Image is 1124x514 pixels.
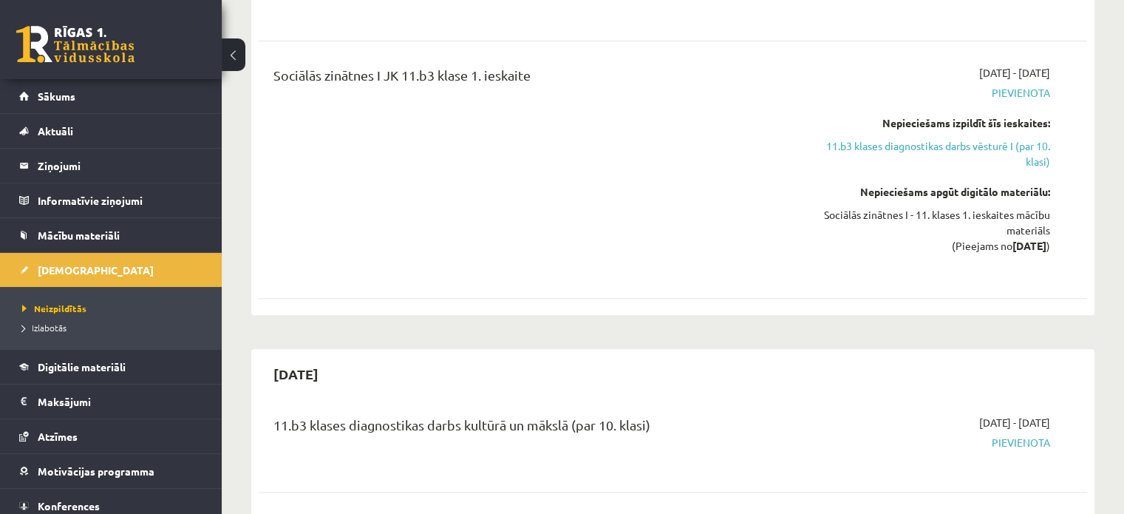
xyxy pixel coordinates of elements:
a: Aktuāli [19,114,203,148]
div: Nepieciešams apgūt digitālo materiālu: [806,184,1050,200]
a: [DEMOGRAPHIC_DATA] [19,253,203,287]
span: Mācību materiāli [38,229,120,242]
span: [DATE] - [DATE] [979,415,1050,430]
span: Pievienota [806,85,1050,101]
a: Maksājumi [19,385,203,419]
div: Nepieciešams izpildīt šīs ieskaites: [806,115,1050,131]
legend: Ziņojumi [38,149,203,183]
a: Izlabotās [22,321,207,334]
a: Digitālie materiāli [19,350,203,384]
span: Aktuāli [38,124,73,138]
div: 11.b3 klases diagnostikas darbs kultūrā un mākslā (par 10. klasi) [273,415,784,442]
a: Ziņojumi [19,149,203,183]
legend: Maksājumi [38,385,203,419]
legend: Informatīvie ziņojumi [38,183,203,217]
span: Neizpildītās [22,302,86,314]
span: Digitālie materiāli [38,360,126,373]
a: Sākums [19,79,203,113]
span: Pievienota [806,435,1050,450]
div: Sociālās zinātnes I - 11. klases 1. ieskaites mācību materiāls (Pieejams no ) [806,207,1050,254]
a: Neizpildītās [22,302,207,315]
span: [DEMOGRAPHIC_DATA] [38,263,154,277]
span: Izlabotās [22,322,67,334]
a: Mācību materiāli [19,218,203,252]
span: Sākums [38,89,75,103]
span: Atzīmes [38,430,78,443]
span: Konferences [38,499,100,513]
a: Rīgas 1. Tālmācības vidusskola [16,26,134,63]
strong: [DATE] [1012,239,1046,252]
div: Sociālās zinātnes I JK 11.b3 klase 1. ieskaite [273,65,784,92]
a: 11.b3 klases diagnostikas darbs vēsturē I (par 10. klasi) [806,138,1050,169]
a: Motivācijas programma [19,454,203,488]
span: [DATE] - [DATE] [979,65,1050,81]
h2: [DATE] [259,356,333,391]
span: Motivācijas programma [38,464,154,478]
a: Informatīvie ziņojumi [19,183,203,217]
a: Atzīmes [19,419,203,453]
